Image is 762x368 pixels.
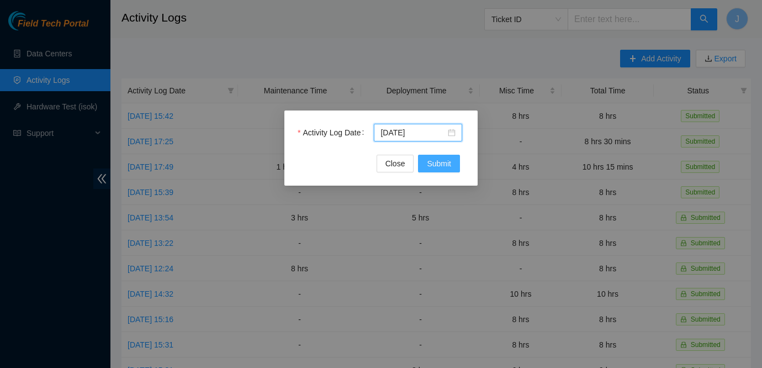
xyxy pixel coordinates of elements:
span: Close [385,157,405,170]
button: Submit [418,155,460,172]
label: Activity Log Date [298,124,368,141]
input: Activity Log Date [380,127,446,139]
button: Close [377,155,414,172]
span: Submit [427,157,451,170]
